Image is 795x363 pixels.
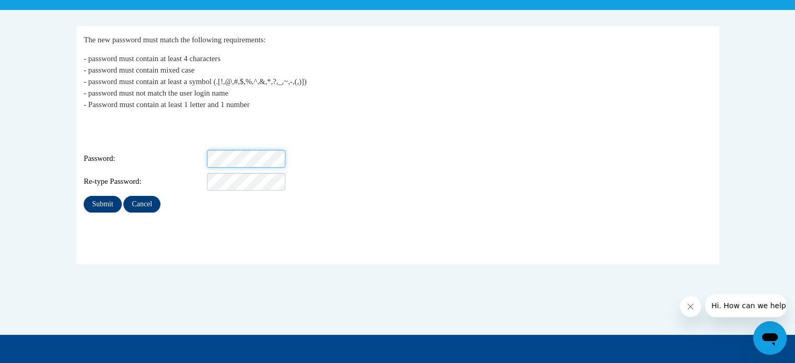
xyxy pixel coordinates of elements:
[84,196,121,213] input: Submit
[680,296,701,317] iframe: Close message
[84,36,266,44] span: The new password must match the following requirements:
[753,321,787,355] iframe: Button to launch messaging window
[84,176,205,188] span: Re-type Password:
[6,7,85,16] span: Hi. How can we help?
[84,54,306,109] span: - password must contain at least 4 characters - password must contain mixed case - password must ...
[123,196,160,213] input: Cancel
[705,294,787,317] iframe: Message from company
[84,153,205,165] span: Password:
